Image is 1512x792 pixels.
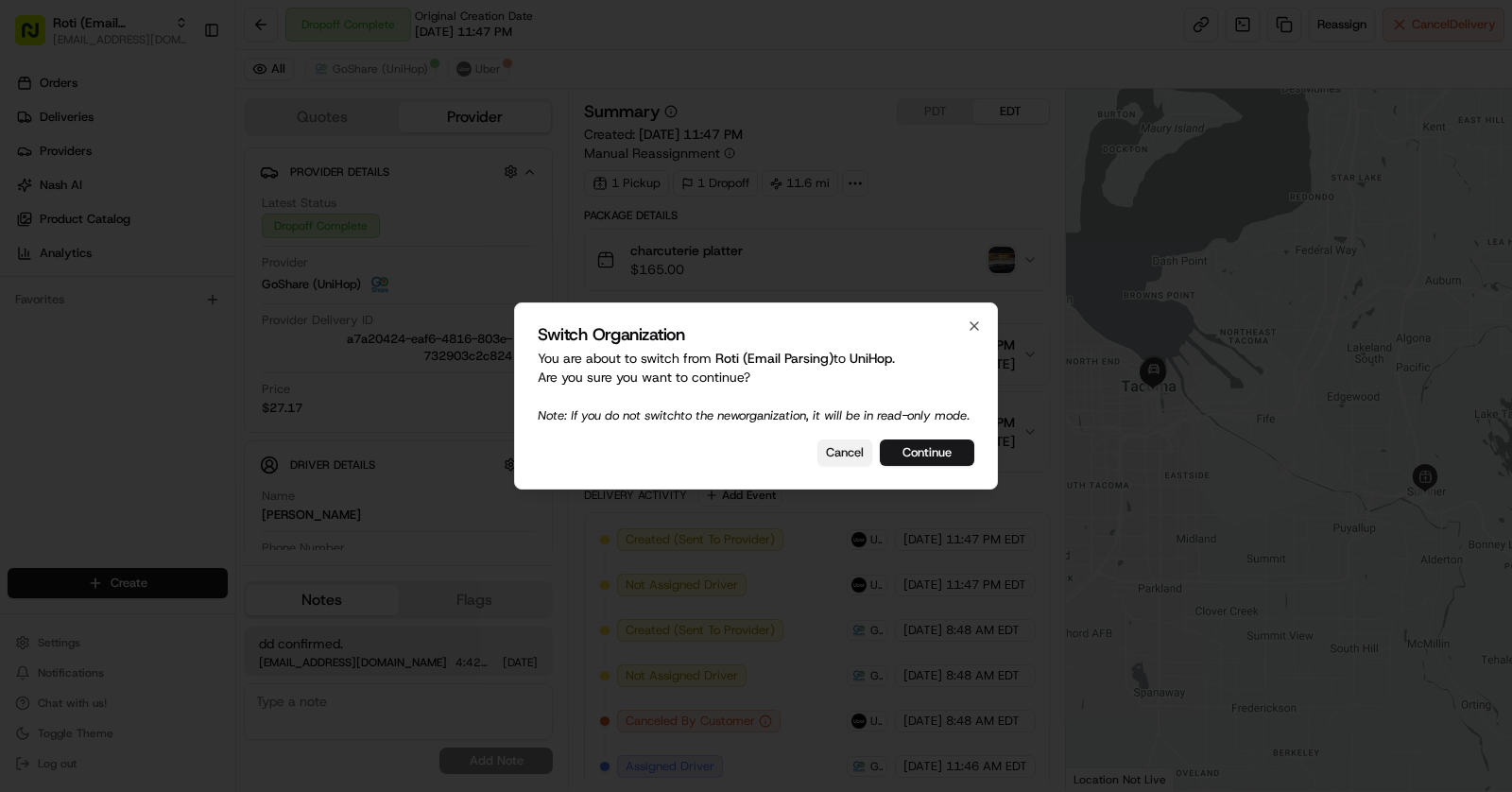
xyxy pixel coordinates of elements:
a: Powered byPylon [133,103,229,118]
span: UniHop [850,350,892,367]
p: You are about to switch from to . Are you sure you want to continue? [538,349,974,424]
button: Cancel [817,439,872,466]
span: Pylon [188,104,229,118]
span: Note: If you do not switch to the new organization, it will be in read-only mode. [538,407,970,423]
span: Roti (Email Parsing) [715,350,833,367]
h2: Switch Organization [538,326,974,343]
button: Continue [880,439,974,466]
